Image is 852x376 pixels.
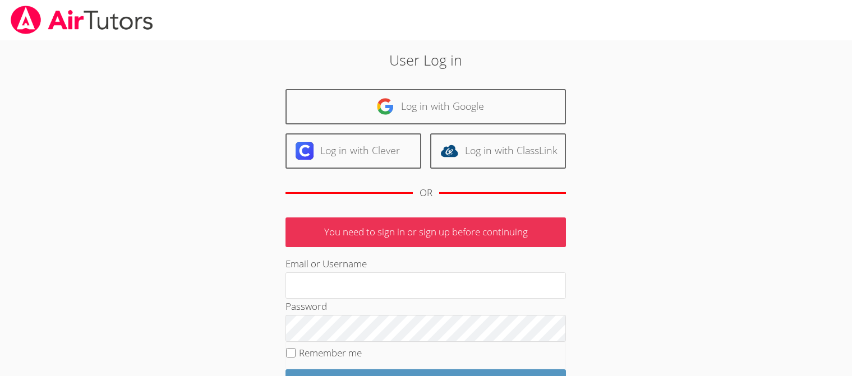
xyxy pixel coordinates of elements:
[285,89,566,124] a: Log in with Google
[430,133,566,169] a: Log in with ClassLink
[440,142,458,160] img: classlink-logo-d6bb404cc1216ec64c9a2012d9dc4662098be43eaf13dc465df04b49fa7ab582.svg
[299,346,362,359] label: Remember me
[376,98,394,115] img: google-logo-50288ca7cdecda66e5e0955fdab243c47b7ad437acaf1139b6f446037453330a.svg
[285,257,367,270] label: Email or Username
[196,49,656,71] h2: User Log in
[10,6,154,34] img: airtutors_banner-c4298cdbf04f3fff15de1276eac7730deb9818008684d7c2e4769d2f7ddbe033.png
[285,133,421,169] a: Log in with Clever
[285,300,327,313] label: Password
[296,142,314,160] img: clever-logo-6eab21bc6e7a338710f1a6ff85c0baf02591cd810cc4098c63d3a4b26e2feb20.svg
[285,217,566,247] p: You need to sign in or sign up before continuing
[420,185,432,201] div: OR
